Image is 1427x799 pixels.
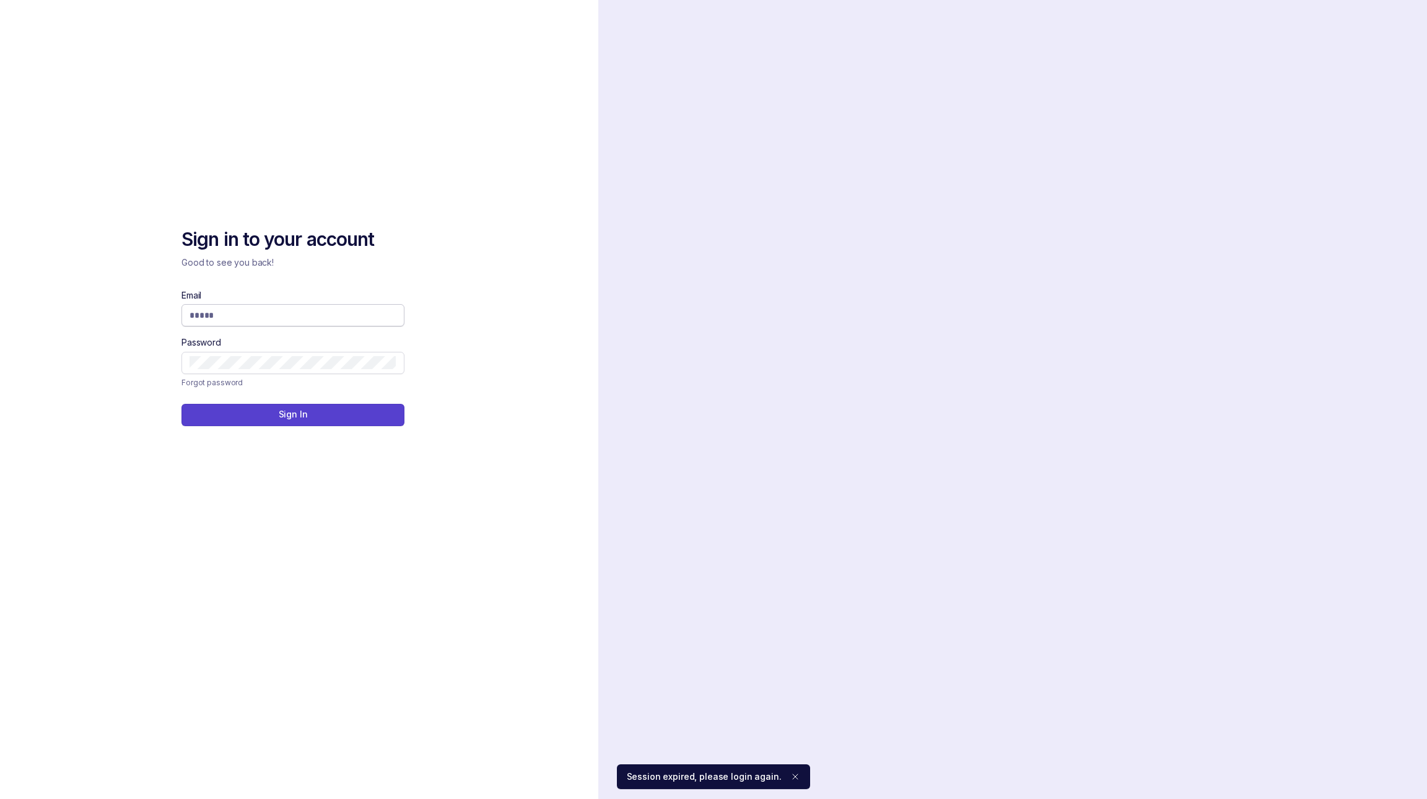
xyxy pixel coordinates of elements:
button: Sign In [181,404,404,426]
a: Link Forgot password [181,377,243,389]
label: Password [181,336,221,349]
h2: Sign in to your account [181,227,404,252]
p: Forgot password [181,377,243,389]
p: Sign In [279,408,308,421]
label: Email [181,289,201,302]
p: Session expired, please login again. [627,771,782,783]
img: logo [181,25,249,37]
p: Good to see you back! [181,256,404,269]
img: signin-background.svg [634,152,1333,647]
